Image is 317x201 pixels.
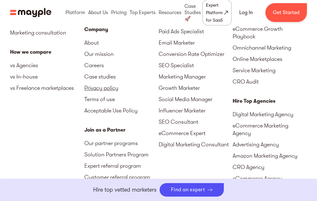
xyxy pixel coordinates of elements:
[84,160,159,171] a: Expert referral program
[233,23,307,42] a: eCommerce Growth Playbook
[233,120,307,139] a: eCommerce Marketing Agency
[159,128,233,139] a: eCommerce Expert
[84,37,159,48] a: About
[233,97,307,105] div: Hire Top Agencies
[10,48,84,56] div: How we compare
[84,48,159,60] a: Our mission
[64,3,87,23] div: Platform
[10,7,51,19] img: Mayple logo
[10,60,84,71] a: vs Agencies
[159,94,233,105] a: Social Media Manager
[159,82,233,94] a: Growth Marketer
[159,26,233,37] a: Paid Ads Specialist
[110,3,128,23] div: Pricing
[84,126,159,134] div: Join as a Partner
[159,71,233,82] a: Marketing Manager
[233,173,307,184] a: eCommerce Agency
[87,3,110,23] div: About Us
[84,82,159,94] a: Privacy policy
[233,65,307,76] a: Service Marketing
[233,161,307,173] a: CRO Agency
[84,138,159,149] a: Our partner programs
[159,105,233,116] a: Influencer Marketer
[10,71,84,82] a: vs In-house
[265,3,307,22] a: Get Started
[10,82,84,94] a: vs Freelance marketplaces
[157,3,183,23] div: Resources
[159,139,233,150] a: Digital Marketing Consultant
[84,71,159,82] a: Case studies
[128,3,157,23] div: Top Experts
[159,37,233,48] a: Email Marketer
[84,26,159,33] div: Company
[233,42,307,53] a: Omnichannel Marketing
[10,7,51,19] a: home
[159,116,233,128] a: SEO Consultant
[84,60,159,71] a: Careers
[84,94,159,105] a: Terms of use
[233,139,307,150] a: Advertising Agency
[206,1,223,24] div: Expert Platform for SaaS
[84,171,159,183] a: Customer referral program
[84,149,159,160] a: Solution Partners Program
[10,27,84,38] a: Marketing consultation
[232,5,260,20] a: Log In
[233,76,307,87] a: CRO Audit
[159,48,233,60] a: Conversion Rate Optimizer
[233,150,307,161] a: Amazon Marketing Agency
[233,109,307,120] a: Digital Marketing Agency
[84,105,159,116] a: Acceptable Use Policy
[159,60,233,71] a: SEO Specialist
[233,53,307,65] a: Online Marketplaces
